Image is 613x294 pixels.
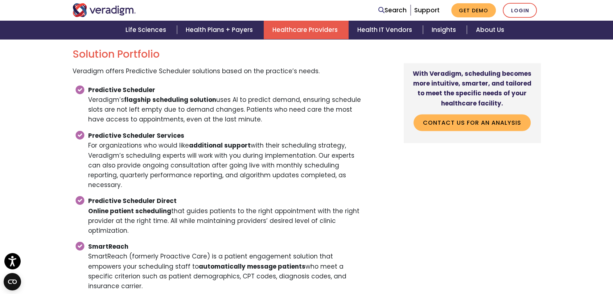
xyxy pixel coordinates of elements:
[423,21,467,39] a: Insights
[451,3,496,17] a: Get Demo
[73,66,369,76] p: Veradigm offers Predictive Scheduler solutions based on the practice’s needs.
[82,239,369,294] li: SmartReach (formerly Proactive Care) is a patient engagement solution that empowers your scheduli...
[199,262,305,270] strong: automatically message patients
[117,21,177,39] a: Life Sciences
[88,131,184,140] strong: Predictive Scheduler Services
[73,48,369,61] h2: Solution Portfolio
[264,21,349,39] a: Healthcare Providers
[413,70,531,108] strong: With Veradigm, scheduling becomes more intuitive, smarter, and tailored to meet the specific need...
[378,5,407,15] a: Search
[503,3,537,18] a: Login
[4,273,21,290] button: Open CMP widget
[82,128,369,193] li: For organizations who would like with their scheduling strategy, Veradigm’s scheduling experts wi...
[88,242,128,250] strong: SmartReach
[467,21,513,39] a: About Us
[88,206,171,215] strong: Online patient scheduling
[88,196,177,205] strong: Predictive Scheduler Direct
[189,141,251,149] strong: additional support
[73,3,136,17] img: Veradigm logo
[88,86,155,94] strong: Predictive Scheduler
[82,193,369,239] li: that guides patients to the right appointment with the right provider at the right time. All whil...
[124,95,216,104] strong: flagship scheduling solution
[82,82,369,128] li: Veradigm’s uses AI to predict demand, ensuring schedule slots are not left empty due to demand ch...
[177,21,264,39] a: Health Plans + Payers
[414,6,440,15] a: Support
[414,115,531,131] a: Contact us for an Analysis
[349,21,423,39] a: Health IT Vendors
